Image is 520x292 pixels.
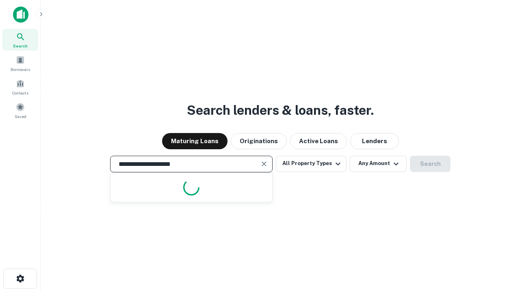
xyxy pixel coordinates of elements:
[11,66,30,73] span: Borrowers
[350,156,407,172] button: Any Amount
[15,113,26,120] span: Saved
[276,156,347,172] button: All Property Types
[2,99,38,121] a: Saved
[2,76,38,98] a: Contacts
[13,43,28,49] span: Search
[290,133,347,149] button: Active Loans
[162,133,227,149] button: Maturing Loans
[13,6,28,23] img: capitalize-icon.png
[2,52,38,74] a: Borrowers
[258,158,270,170] button: Clear
[479,227,520,266] iframe: Chat Widget
[350,133,399,149] button: Lenders
[2,29,38,51] a: Search
[12,90,28,96] span: Contacts
[231,133,287,149] button: Originations
[187,101,374,120] h3: Search lenders & loans, faster.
